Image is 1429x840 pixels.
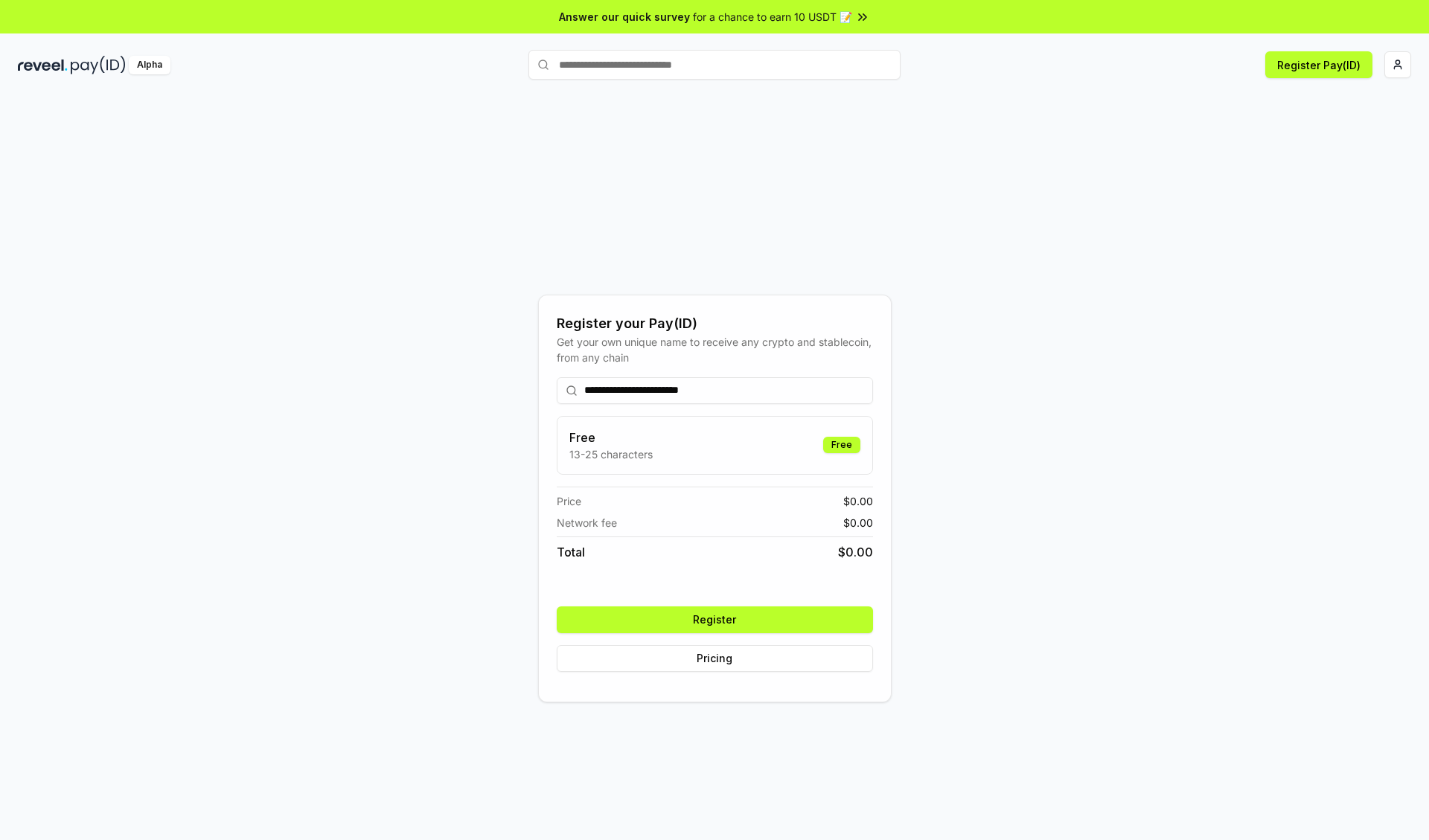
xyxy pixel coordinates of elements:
[557,606,873,633] button: Register
[557,645,873,672] button: Pricing
[843,493,873,509] span: $ 0.00
[71,56,126,74] img: pay_id
[557,334,873,365] div: Get your own unique name to receive any crypto and stablecoin, from any chain
[129,56,170,74] div: Alpha
[843,515,873,530] span: $ 0.00
[557,493,581,509] span: Price
[838,543,873,561] span: $ 0.00
[557,543,585,561] span: Total
[559,9,690,25] span: Answer our quick survey
[557,515,617,530] span: Network fee
[18,56,68,74] img: reveel_dark
[823,437,860,453] div: Free
[1265,51,1372,78] button: Register Pay(ID)
[693,9,852,25] span: for a chance to earn 10 USDT 📝
[557,313,873,334] div: Register your Pay(ID)
[569,429,653,446] h3: Free
[569,446,653,462] p: 13-25 characters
